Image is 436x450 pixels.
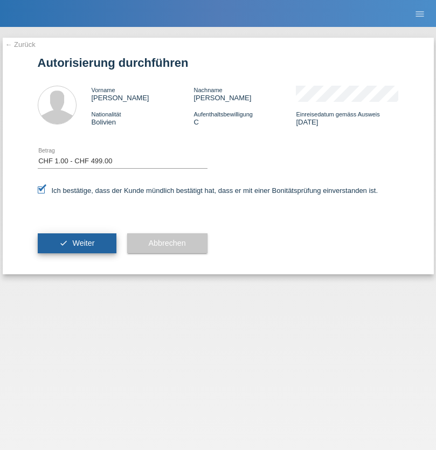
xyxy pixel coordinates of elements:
span: Vorname [92,87,115,93]
span: Aufenthaltsbewilligung [193,111,252,117]
h1: Autorisierung durchführen [38,56,399,70]
i: menu [414,9,425,19]
button: check Weiter [38,233,116,254]
label: Ich bestätige, dass der Kunde mündlich bestätigt hat, dass er mit einer Bonitätsprüfung einversta... [38,186,378,195]
div: Bolivien [92,110,194,126]
span: Nachname [193,87,222,93]
a: ← Zurück [5,40,36,49]
div: [PERSON_NAME] [92,86,194,102]
span: Nationalität [92,111,121,117]
div: C [193,110,296,126]
span: Abbrechen [149,239,186,247]
i: check [59,239,68,247]
span: Einreisedatum gemäss Ausweis [296,111,379,117]
span: Weiter [72,239,94,247]
a: menu [409,10,431,17]
div: [PERSON_NAME] [193,86,296,102]
div: [DATE] [296,110,398,126]
button: Abbrechen [127,233,207,254]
